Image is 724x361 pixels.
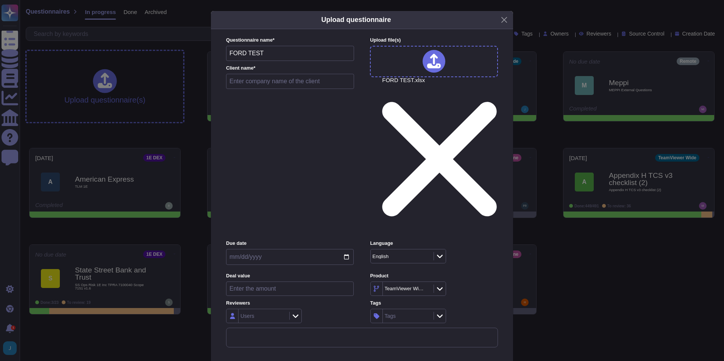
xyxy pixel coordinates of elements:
[226,241,354,246] label: Due date
[370,37,401,43] span: Upload file (s)
[385,286,424,291] div: TeamViewer Wide
[226,38,354,43] label: Questionnaire name
[321,15,391,25] h5: Upload questionnaire
[370,274,498,279] label: Product
[240,313,254,319] div: Users
[226,282,354,296] input: Enter the amount
[370,241,498,246] label: Language
[226,74,354,89] input: Enter company name of the client
[226,66,354,71] label: Client name
[373,254,389,259] div: English
[385,313,396,319] div: Tags
[498,14,510,26] button: Close
[382,77,497,235] span: FORD TEST.xlsx
[226,274,354,279] label: Deal value
[226,301,354,306] label: Reviewers
[226,249,354,265] input: Due date
[370,301,498,306] label: Tags
[226,46,354,61] input: Enter questionnaire name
